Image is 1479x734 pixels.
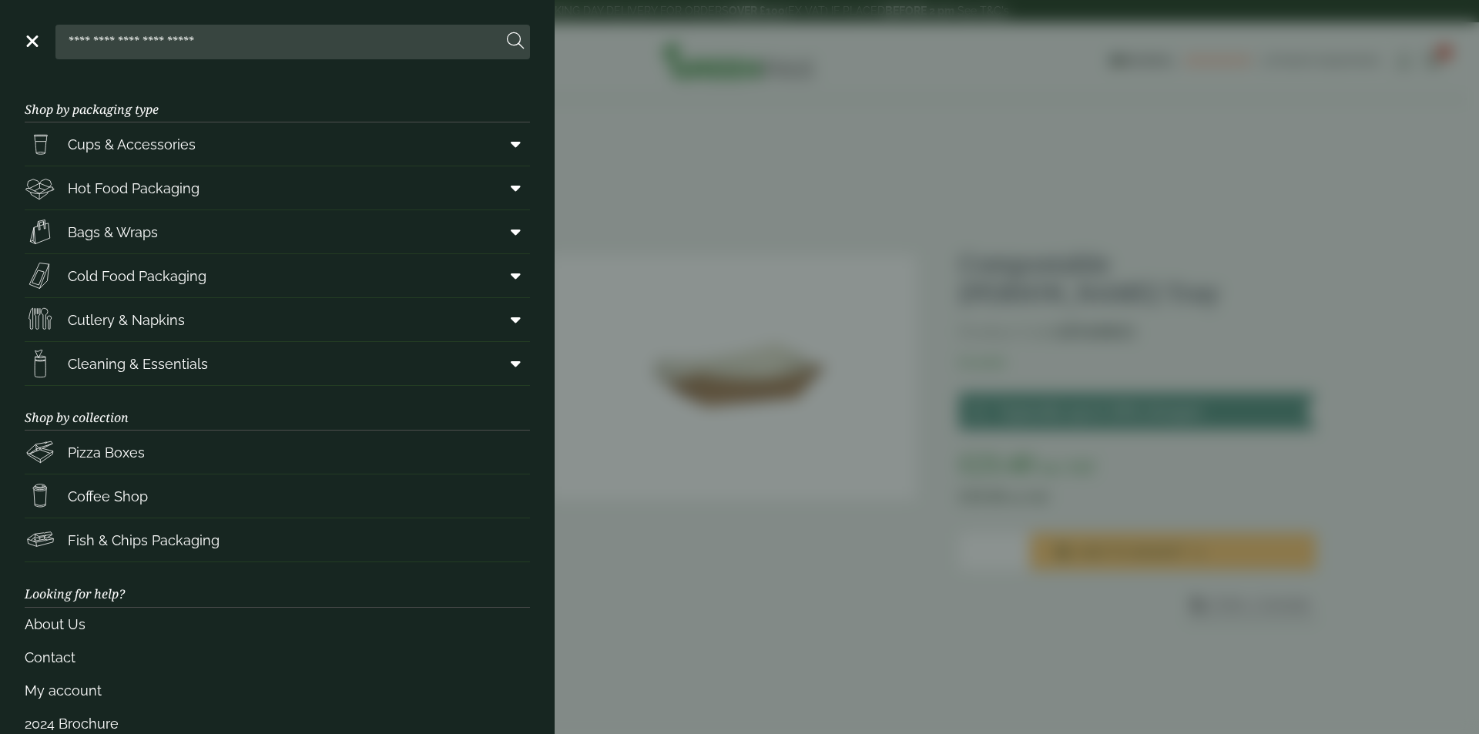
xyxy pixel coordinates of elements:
[25,674,530,707] a: My account
[68,266,206,287] span: Cold Food Packaging
[25,481,55,511] img: HotDrink_paperCup.svg
[25,348,55,379] img: open-wipe.svg
[25,254,530,297] a: Cold Food Packaging
[25,166,530,209] a: Hot Food Packaging
[68,354,208,374] span: Cleaning & Essentials
[25,260,55,291] img: Sandwich_box.svg
[25,525,55,555] img: FishNchip_box.svg
[25,386,530,431] h3: Shop by collection
[25,129,55,159] img: PintNhalf_cup.svg
[25,298,530,341] a: Cutlery & Napkins
[25,641,530,674] a: Contact
[25,342,530,385] a: Cleaning & Essentials
[25,173,55,203] img: Deli_box.svg
[68,530,220,551] span: Fish & Chips Packaging
[68,178,200,199] span: Hot Food Packaging
[68,310,185,330] span: Cutlery & Napkins
[25,608,530,641] a: About Us
[25,431,530,474] a: Pizza Boxes
[25,304,55,335] img: Cutlery.svg
[25,518,530,561] a: Fish & Chips Packaging
[25,216,55,247] img: Paper_carriers.svg
[68,222,158,243] span: Bags & Wraps
[68,486,148,507] span: Coffee Shop
[25,474,530,518] a: Coffee Shop
[68,442,145,463] span: Pizza Boxes
[68,134,196,155] span: Cups & Accessories
[25,122,530,166] a: Cups & Accessories
[25,210,530,253] a: Bags & Wraps
[25,437,55,468] img: Pizza_boxes.svg
[25,78,530,122] h3: Shop by packaging type
[25,562,530,607] h3: Looking for help?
